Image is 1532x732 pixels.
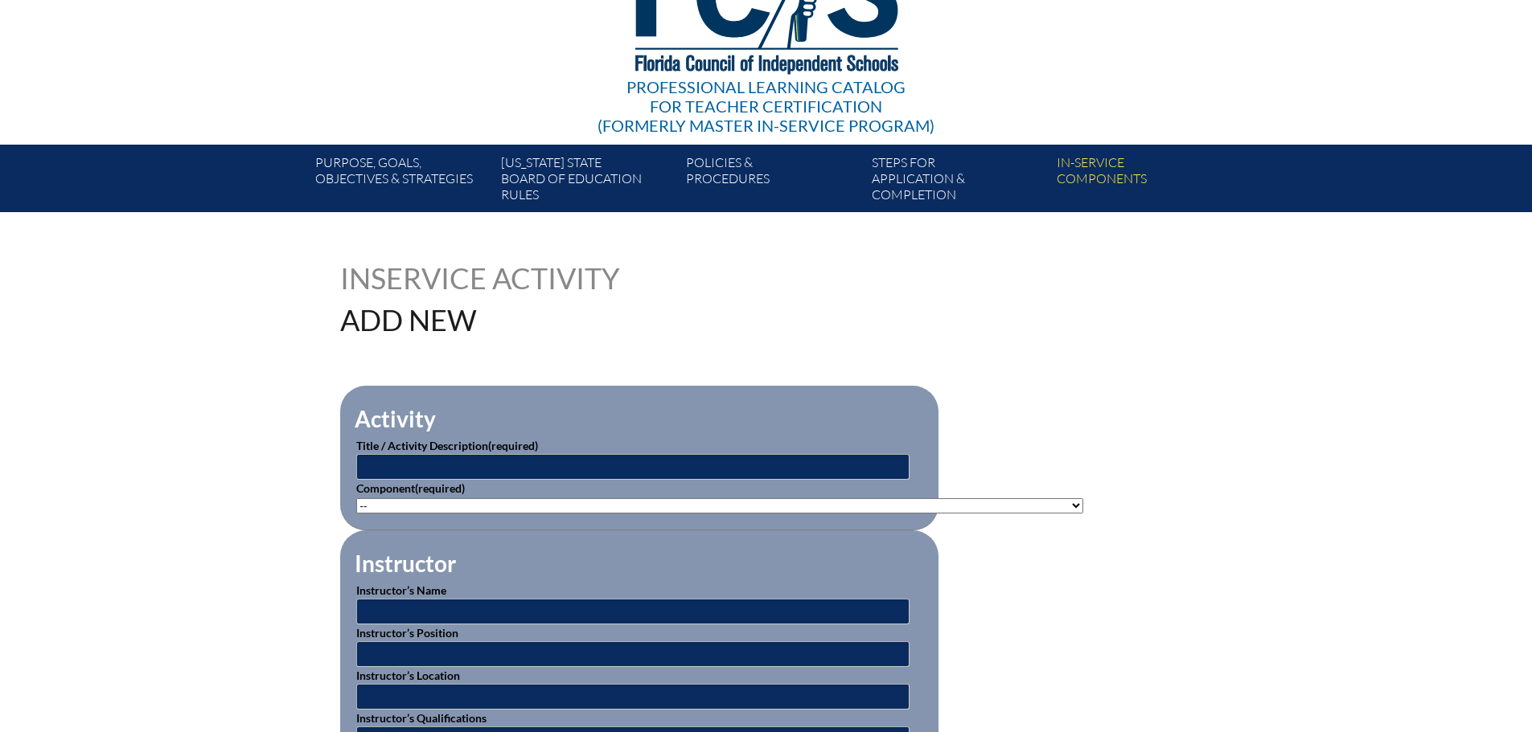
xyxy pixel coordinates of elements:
h1: Add New [340,305,869,334]
div: Professional Learning Catalog (formerly Master In-service Program) [598,77,934,135]
a: Steps forapplication & completion [865,151,1050,212]
span: (required) [415,481,465,495]
label: Instructor’s Name [356,583,446,597]
legend: Activity [353,405,437,432]
a: [US_STATE] StateBoard of Education rules [495,151,680,212]
span: (required) [488,439,538,452]
select: activity_component[data][] [356,498,1083,513]
legend: Instructor [353,550,458,577]
label: Title / Activity Description [356,439,538,452]
span: for Teacher Certification [650,96,882,116]
label: Instructor’s Position [356,626,458,640]
label: Instructor’s Location [356,669,460,682]
h1: Inservice Activity [340,264,664,292]
label: Instructor’s Qualifications [356,711,487,725]
a: Purpose, goals,objectives & strategies [309,151,494,212]
a: Policies &Procedures [680,151,865,212]
label: Component [356,481,465,495]
a: In-servicecomponents [1050,151,1235,212]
